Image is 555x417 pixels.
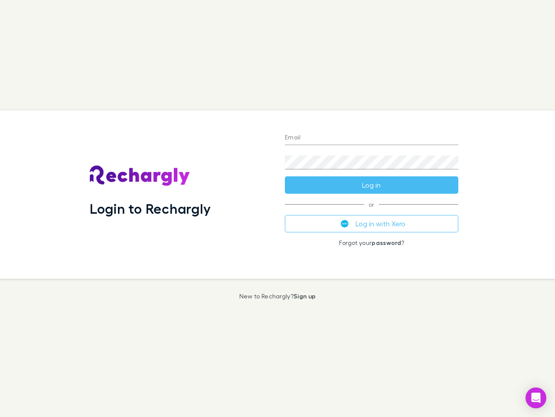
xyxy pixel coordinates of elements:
h1: Login to Rechargly [90,200,211,217]
button: Log in [285,176,458,194]
img: Xero's logo [341,220,349,228]
a: password [372,239,401,246]
button: Log in with Xero [285,215,458,232]
a: Sign up [294,292,316,300]
div: Open Intercom Messenger [526,387,546,408]
img: Rechargly's Logo [90,165,190,186]
p: New to Rechargly? [239,293,316,300]
p: Forgot your ? [285,239,458,246]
